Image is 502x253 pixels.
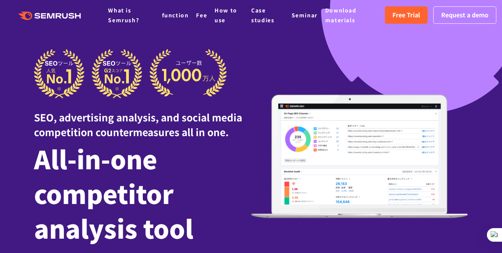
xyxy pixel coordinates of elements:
[441,10,488,19] font: Request a demo
[34,140,157,176] font: All-in-one
[196,11,207,19] a: Fee
[385,6,428,24] a: Free Trial
[162,11,189,19] a: function
[325,6,357,24] a: Download materials
[215,6,237,24] a: How to use
[34,110,242,139] font: SEO, advertising analysis, and social media competition countermeasures all in one.
[251,6,274,24] a: Case studies
[292,11,318,19] a: Seminar
[433,6,496,24] a: Request a demo
[34,175,193,246] font: competitor analysis tool
[108,6,139,24] a: What is Semrush?
[392,10,420,19] font: Free Trial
